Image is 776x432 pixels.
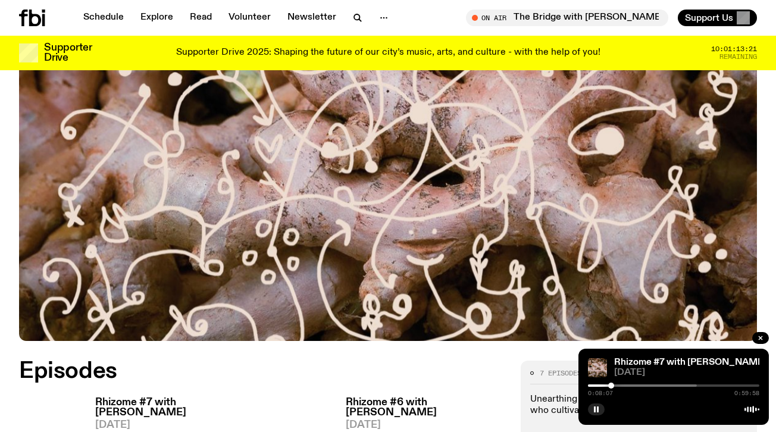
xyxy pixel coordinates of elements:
a: Explore [133,10,180,26]
img: A close up picture of a bunch of ginger roots. Yellow squiggles with arrows, hearts and dots are ... [588,358,607,377]
span: Remaining [719,54,757,60]
span: 7 episodes [540,370,581,377]
a: Rhizome #7 with [PERSON_NAME] [614,358,766,367]
h3: Rhizome #6 with [PERSON_NAME] [346,397,506,418]
h2: Episodes [19,361,506,382]
span: [DATE] [95,420,255,430]
p: Unearthing subcultural ecologies and the people who cultivate them. [530,394,747,417]
a: Read [183,10,219,26]
p: Supporter Drive 2025: Shaping the future of our city’s music, arts, and culture - with the help o... [176,48,600,58]
span: 0:59:58 [734,390,759,396]
h3: Rhizome #7 with [PERSON_NAME] [95,397,255,418]
span: [DATE] [346,420,506,430]
span: 0:08:07 [588,390,613,396]
button: On AirThe Bridge with [PERSON_NAME] [466,10,668,26]
h3: Supporter Drive [44,43,92,63]
a: Newsletter [280,10,343,26]
span: [DATE] [614,368,759,377]
span: 10:01:13:21 [711,46,757,52]
a: Volunteer [221,10,278,26]
a: Schedule [76,10,131,26]
button: Support Us [678,10,757,26]
span: Support Us [685,12,733,23]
